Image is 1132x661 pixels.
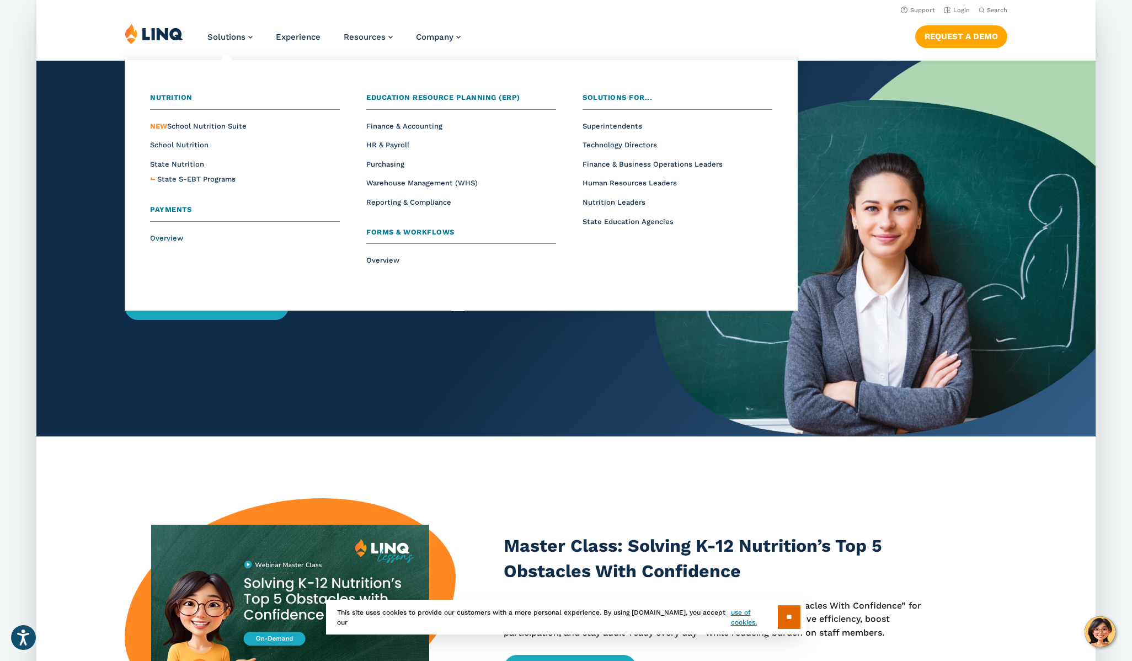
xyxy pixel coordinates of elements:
[583,160,723,168] a: Finance & Business Operations Leaders
[150,141,209,149] a: School Nutrition
[125,23,183,44] img: LINQ | K‑12 Software
[276,32,321,42] a: Experience
[583,217,674,226] a: State Education Agencies
[150,204,340,222] a: Payments
[366,227,556,244] a: Forms & Workflows
[416,32,453,42] span: Company
[366,256,399,264] a: Overview
[987,7,1007,14] span: Search
[416,32,461,42] a: Company
[150,160,204,168] a: State Nutrition
[504,534,932,584] h3: Master Class: Solving K-12 Nutrition’s Top 5 Obstacles With Confidence
[366,93,520,102] span: Education Resource Planning (ERP)
[366,160,404,168] a: Purchasing
[344,32,393,42] a: Resources
[731,607,778,627] a: use of cookies.
[150,92,340,110] a: Nutrition
[944,7,970,14] a: Login
[979,6,1007,14] button: Open Search Bar
[915,23,1007,47] nav: Button Navigation
[366,179,478,187] a: Warehouse Management (WHS)
[150,93,193,102] span: Nutrition
[366,122,442,130] a: Finance & Accounting
[583,198,645,206] a: Nutrition Leaders
[150,205,191,214] span: Payments
[504,599,932,639] p: Access our webinar “Master Class: Solving K-12 Nutrition’s Top 5 Obstacles With Confidence” for a...
[157,174,236,185] a: State S-EBT Programs
[366,198,451,206] a: Reporting & Compliance
[901,7,935,14] a: Support
[915,25,1007,47] a: Request a Demo
[326,600,806,635] div: This site uses cookies to provide our customers with a more personal experience. By using [DOMAIN...
[366,92,556,110] a: Education Resource Planning (ERP)
[583,141,657,149] a: Technology Directors
[1085,616,1115,647] button: Hello, have a question? Let’s chat.
[157,175,236,183] span: State S-EBT Programs
[150,122,167,130] span: NEW
[344,32,386,42] span: Resources
[366,228,455,236] span: Forms & Workflows
[583,122,642,130] a: Superintendents
[207,23,461,60] nav: Primary Navigation
[583,179,677,187] a: Human Resources Leaders
[207,32,253,42] a: Solutions
[36,3,1096,15] nav: Utility Navigation
[583,92,772,110] a: Solutions for...
[150,234,183,242] a: Overview
[150,122,247,130] span: School Nutrition Suite
[366,141,409,149] a: HR & Payroll
[583,93,652,102] span: Solutions for...
[654,61,1096,436] img: Home Banner
[150,122,247,130] a: NEWSchool Nutrition Suite
[207,32,245,42] span: Solutions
